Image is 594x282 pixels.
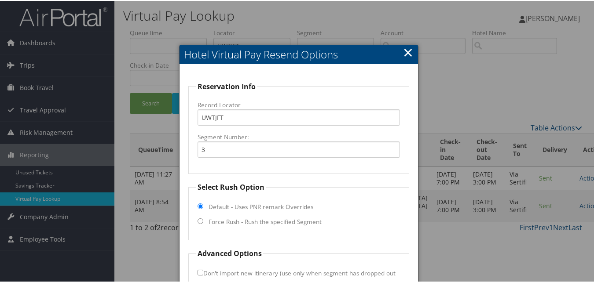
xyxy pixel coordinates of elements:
a: Close [403,43,413,60]
label: Segment Number: [198,132,400,141]
label: Record Locator [198,100,400,108]
input: Don't import new itinerary (use only when segment has dropped out of GDS) [198,269,203,275]
h2: Hotel Virtual Pay Resend Options [180,44,418,63]
label: Default - Uses PNR remark Overrides [209,202,313,210]
legend: Reservation Info [196,80,257,91]
legend: Advanced Options [196,247,263,258]
legend: Select Rush Option [196,181,266,192]
label: Force Rush - Rush the specified Segment [209,217,322,225]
